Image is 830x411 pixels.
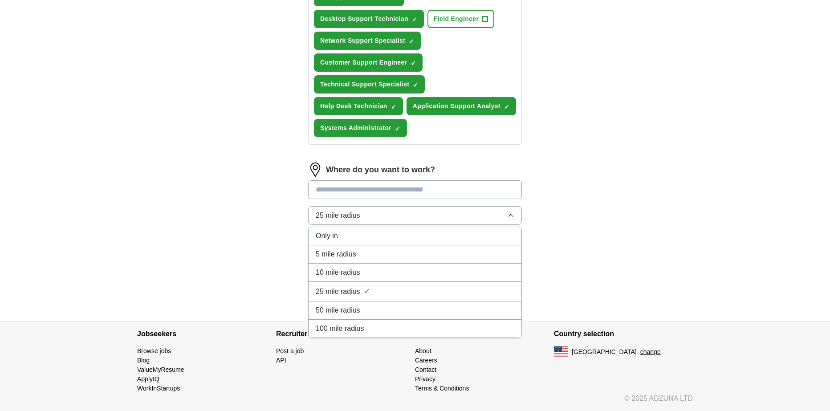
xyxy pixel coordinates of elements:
[364,285,370,297] span: ✓
[316,305,360,316] span: 50 mile radius
[314,10,424,28] button: Desktop Support Technician✓
[314,119,407,137] button: Systems Administrator✓
[316,323,364,334] span: 100 mile radius
[320,102,387,111] span: Help Desk Technician
[276,357,286,364] a: API
[413,102,500,111] span: Application Support Analyst
[554,321,693,346] h4: Country selection
[640,347,661,357] button: change
[434,14,479,24] span: Field Engineer
[316,267,360,278] span: 10 mile radius
[314,75,425,94] button: Technical Support Specialist✓
[572,347,637,357] span: [GEOGRAPHIC_DATA]
[130,393,700,411] div: © 2025 ADZUNA LTD
[320,36,405,45] span: Network Support Specialist
[326,164,435,176] label: Where do you want to work?
[314,53,423,72] button: Customer Support Engineer✓
[314,32,421,50] button: Network Support Specialist✓
[411,60,416,67] span: ✓
[415,357,437,364] a: Careers
[316,210,360,221] span: 25 mile radius
[415,385,469,392] a: Terms & Conditions
[391,103,396,110] span: ✓
[409,38,414,45] span: ✓
[415,347,431,354] a: About
[320,123,391,133] span: Systems Administrator
[308,206,522,225] button: 25 mile radius
[407,97,516,115] button: Application Support Analyst✓
[504,103,509,110] span: ✓
[314,97,403,115] button: Help Desk Technician✓
[276,347,304,354] a: Post a job
[320,80,409,89] span: Technical Support Specialist
[415,366,436,373] a: Contact
[415,375,435,383] a: Privacy
[137,375,159,383] a: ApplyIQ
[316,286,360,297] span: 25 mile radius
[320,14,408,24] span: Desktop Support Technician
[137,385,180,392] a: WorkInStartups
[137,347,171,354] a: Browse jobs
[137,357,150,364] a: Blog
[316,249,356,260] span: 5 mile radius
[308,163,322,177] img: location.png
[395,125,400,132] span: ✓
[554,346,568,357] img: US flag
[413,81,418,89] span: ✓
[137,366,184,373] a: ValueMyResume
[316,231,338,241] span: Only in
[427,10,494,28] button: Field Engineer
[412,16,417,23] span: ✓
[320,58,407,67] span: Customer Support Engineer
